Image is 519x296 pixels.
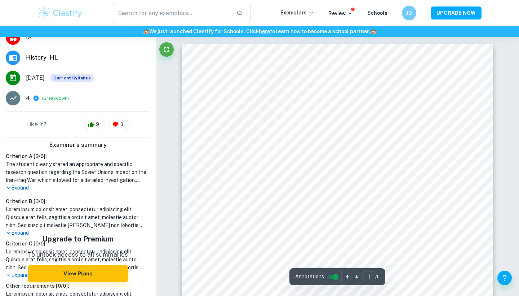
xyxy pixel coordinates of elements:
[44,95,67,101] button: Breakdown
[28,234,128,244] h5: Upgrade to Premium
[405,9,413,17] h6: JD
[295,273,324,280] span: Annotations
[3,141,153,149] h6: Examiner's summary
[497,271,512,285] button: Help and Feedback
[26,74,45,82] span: [DATE]
[259,29,270,34] a: here
[431,6,482,19] button: UPGRADE NOW
[143,29,149,34] span: 🏫
[6,184,150,192] p: Expand
[37,6,83,20] img: Clastify logo
[28,250,128,260] p: To unlock access to all summaries
[367,10,387,16] a: Schools
[402,6,416,20] button: JD
[375,274,380,280] span: / 11
[92,121,103,128] span: 9
[84,119,105,130] div: 9
[116,121,127,128] span: 0
[50,74,94,82] span: Current Syllabus
[109,119,129,130] div: 0
[26,94,30,103] p: 4
[50,74,94,82] div: This exemplar is based on the current syllabus. Feel free to refer to it for inspiration/ideas wh...
[1,27,518,35] h6: We just launched Clastify for Schools. Click to learn how to become a school partner.
[113,3,231,23] input: Search for any exemplars...
[6,152,150,160] h6: Criterion A [ 3 / 6 ]:
[26,53,150,62] span: History - HL
[159,42,174,57] button: Fullscreen
[328,9,353,17] p: Review
[26,33,150,42] span: IA
[26,120,46,129] h6: Like it?
[42,95,69,102] span: ( )
[6,160,150,184] h1: The student clearly stated an appropriate and specific research question regarding the Soviet Uni...
[28,265,128,282] button: View Plans
[370,29,376,34] span: 🏫
[280,9,314,17] p: Exemplars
